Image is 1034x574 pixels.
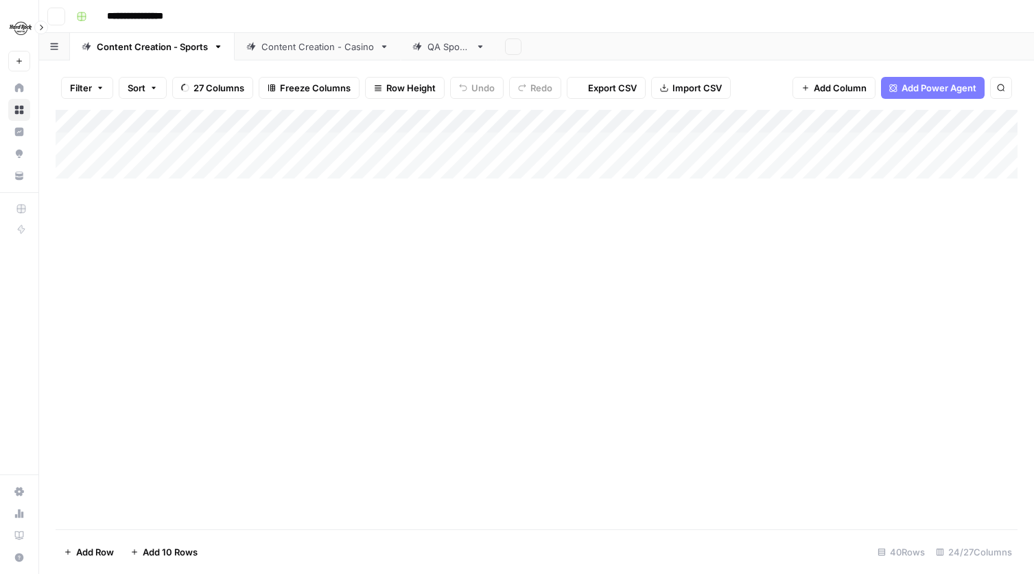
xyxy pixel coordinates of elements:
button: Freeze Columns [259,77,360,99]
div: 24/27 Columns [930,541,1018,563]
span: Add Power Agent [902,81,976,95]
a: Opportunities [8,143,30,165]
span: Add Column [814,81,867,95]
button: 27 Columns [172,77,253,99]
span: Add 10 Rows [143,545,198,559]
button: Workspace: Hard Rock Digital [8,11,30,45]
span: 27 Columns [193,81,244,95]
span: Undo [471,81,495,95]
button: Redo [509,77,561,99]
button: Add Column [792,77,876,99]
div: Content Creation - Sports [97,40,208,54]
a: Insights [8,121,30,143]
button: Sort [119,77,167,99]
div: QA Sports [427,40,470,54]
a: Content Creation - Casino [235,33,401,60]
span: Redo [530,81,552,95]
div: Content Creation - Casino [261,40,374,54]
a: Usage [8,503,30,525]
button: Export CSV [567,77,646,99]
span: Freeze Columns [280,81,351,95]
span: Export CSV [588,81,637,95]
button: Undo [450,77,504,99]
button: Help + Support [8,547,30,569]
button: Add Row [56,541,122,563]
button: Import CSV [651,77,731,99]
a: Home [8,77,30,99]
img: Hard Rock Digital Logo [8,16,33,41]
span: Filter [70,81,92,95]
a: Settings [8,481,30,503]
span: Add Row [76,545,114,559]
span: Row Height [386,81,436,95]
a: QA Sports [401,33,497,60]
a: Your Data [8,165,30,187]
a: Content Creation - Sports [70,33,235,60]
span: Sort [128,81,145,95]
a: Browse [8,99,30,121]
div: 40 Rows [872,541,930,563]
button: Add 10 Rows [122,541,206,563]
button: Filter [61,77,113,99]
a: Learning Hub [8,525,30,547]
button: Row Height [365,77,445,99]
span: Import CSV [672,81,722,95]
button: Add Power Agent [881,77,985,99]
